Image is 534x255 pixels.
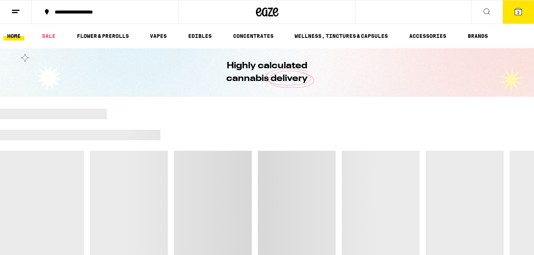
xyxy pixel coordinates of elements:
a: FLOWER & PREROLLS [73,31,133,40]
a: VAPES [146,31,171,40]
a: EDIBLES [184,31,215,40]
a: ACCESSORIES [405,31,450,40]
a: BRANDS [464,31,492,40]
a: WELLNESS, TINCTURES & CAPSULES [291,31,392,40]
h1: Highly calculated cannabis delivery [205,60,329,85]
a: HOME [3,31,24,40]
a: CONCENTRATES [229,31,277,40]
button: 3 [503,0,534,24]
a: SALE [38,31,59,40]
span: 3 [517,10,519,15]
